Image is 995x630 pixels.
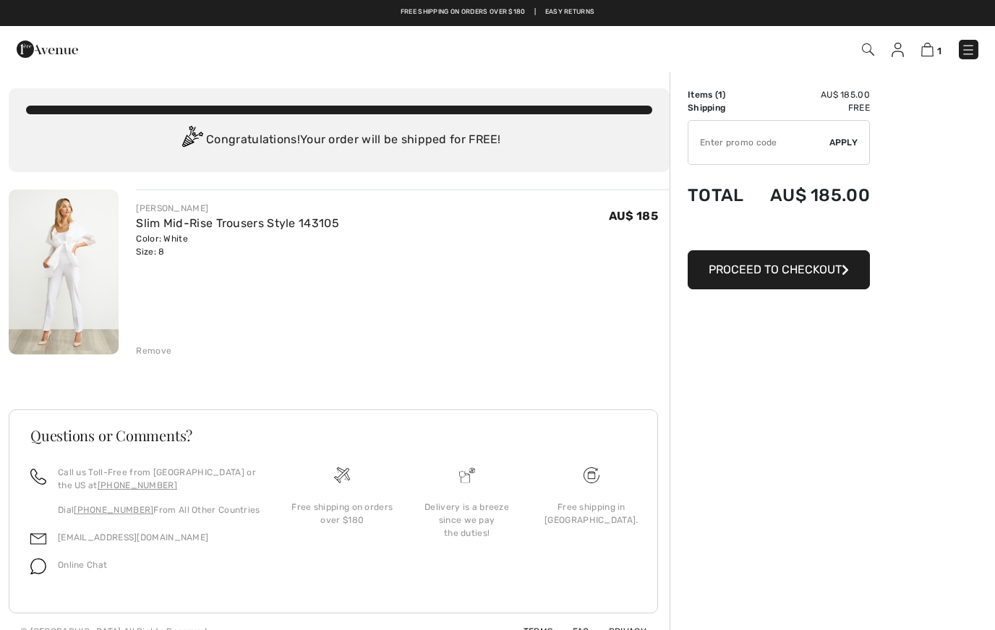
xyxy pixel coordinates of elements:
img: 1ère Avenue [17,35,78,64]
input: Promo code [688,121,829,164]
span: Proceed to Checkout [709,263,842,276]
a: 1ère Avenue [17,41,78,55]
button: Proceed to Checkout [688,250,870,289]
img: call [30,469,46,485]
td: AU$ 185.00 [753,88,870,101]
td: Shipping [688,101,753,114]
img: Free shipping on orders over $180 [334,467,350,483]
iframe: PayPal [688,220,870,245]
span: AU$ 185 [609,209,658,223]
img: Shopping Bag [921,43,934,56]
div: Delivery is a breeze since we pay the duties! [416,501,517,540]
span: 1 [718,90,722,100]
img: Menu [961,43,975,57]
span: | [534,7,536,17]
td: Free [753,101,870,114]
img: chat [30,558,46,574]
a: [EMAIL_ADDRESS][DOMAIN_NAME] [58,532,208,542]
span: 1 [937,46,941,56]
a: Easy Returns [545,7,595,17]
p: Call us Toll-Free from [GEOGRAPHIC_DATA] or the US at [58,466,262,492]
div: Congratulations! Your order will be shipped for FREE! [26,126,652,155]
a: [PHONE_NUMBER] [74,505,153,515]
img: My Info [892,43,904,57]
span: Online Chat [58,560,107,570]
img: Delivery is a breeze since we pay the duties! [459,467,475,483]
h3: Questions or Comments? [30,428,636,443]
img: Congratulation2.svg [177,126,206,155]
span: Apply [829,136,858,149]
a: Slim Mid-Rise Trousers Style 143105 [136,216,339,230]
td: Total [688,171,753,220]
div: Free shipping in [GEOGRAPHIC_DATA]. [541,501,642,527]
p: Dial From All Other Countries [58,503,262,516]
a: 1 [921,41,941,58]
td: Items ( ) [688,88,753,101]
div: Free shipping on orders over $180 [291,501,393,527]
img: Slim Mid-Rise Trousers Style 143105 [9,190,119,354]
img: Free shipping on orders over $180 [584,467,599,483]
img: Search [862,43,874,56]
div: Color: White Size: 8 [136,232,339,258]
a: Free shipping on orders over $180 [401,7,526,17]
div: Remove [136,344,171,357]
a: [PHONE_NUMBER] [98,480,177,490]
img: email [30,531,46,547]
td: AU$ 185.00 [753,171,870,220]
div: [PERSON_NAME] [136,202,339,215]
